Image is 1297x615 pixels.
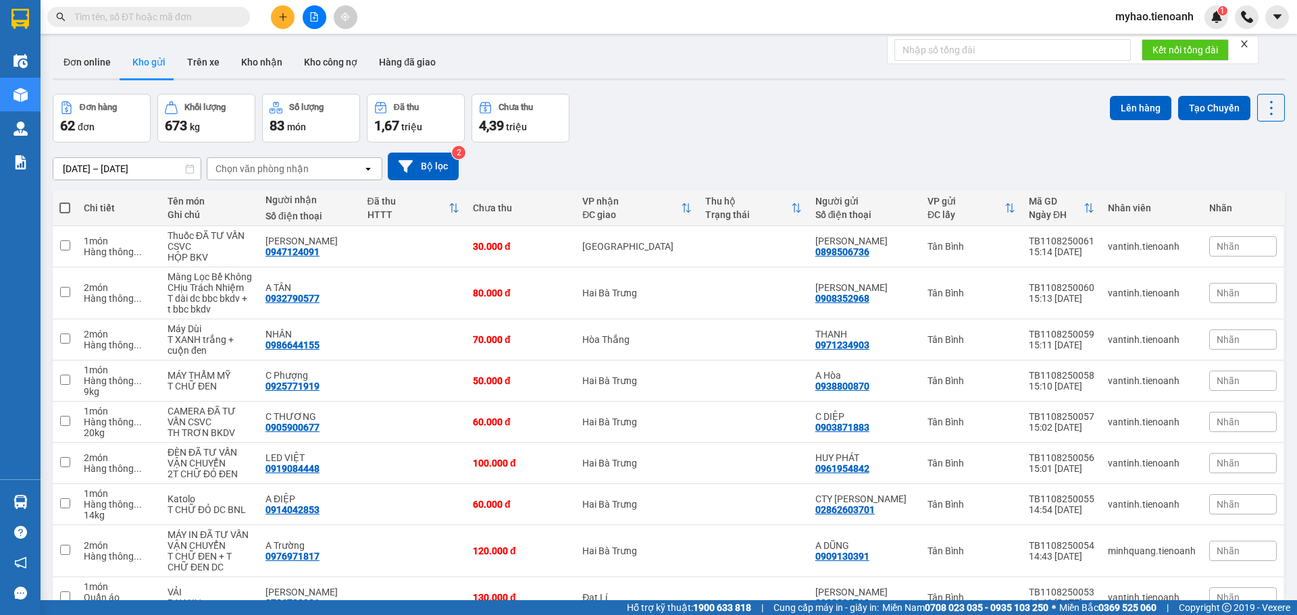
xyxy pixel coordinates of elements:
[84,375,154,386] div: Hàng thông thường
[265,540,354,551] div: A Trường
[165,117,187,134] span: 673
[582,241,692,252] div: [GEOGRAPHIC_DATA]
[1217,288,1240,298] span: Nhãn
[1108,288,1196,298] div: vantinh.tienoanh
[927,196,1004,207] div: VP gửi
[473,417,569,427] div: 60.000 đ
[1217,545,1240,556] span: Nhãn
[1029,282,1094,293] div: TB1108250060
[1029,493,1094,504] div: TB1108250055
[84,293,154,304] div: Hàng thông thường
[122,46,176,78] button: Kho gửi
[473,334,569,345] div: 70.000 đ
[168,334,252,356] div: T XANH trắng + cuộn đen
[1029,452,1094,463] div: TB1108250056
[472,94,569,142] button: Chưa thu4,39 triệu
[168,323,252,334] div: Máy Dùi
[473,545,569,556] div: 120.000 đ
[388,153,459,180] button: Bộ lọc
[60,117,75,134] span: 62
[278,12,288,22] span: plus
[361,190,466,226] th: Toggle SortBy
[479,117,504,134] span: 4,39
[1271,11,1283,23] span: caret-down
[53,94,151,142] button: Đơn hàng62đơn
[1152,43,1218,57] span: Kết nối tổng đài
[265,381,320,392] div: 0925771919
[473,203,569,213] div: Chưa thu
[1108,241,1196,252] div: vantinh.tienoanh
[1241,11,1253,23] img: phone-icon
[265,236,354,246] div: C Linh
[265,293,320,304] div: 0932790577
[265,411,354,422] div: C THƯƠNG
[473,375,569,386] div: 50.000 đ
[265,329,354,340] div: NHÂN
[401,122,422,132] span: triệu
[168,447,252,469] div: ĐÈN ĐÃ TƯ VẤN VẬN CHUYỂN
[262,94,360,142] button: Số lượng83món
[1222,603,1231,612] span: copyright
[582,209,681,220] div: ĐC giao
[168,587,252,597] div: VẢI
[927,209,1004,220] div: ĐC lấy
[84,488,154,499] div: 1 món
[14,495,28,509] img: warehouse-icon
[582,545,692,556] div: Hai Bà Trưng
[84,551,154,562] div: Hàng thông thường
[1098,602,1156,613] strong: 0369 525 060
[84,510,154,520] div: 14 kg
[506,122,527,132] span: triệu
[815,282,914,293] div: DUY MINH
[815,452,914,463] div: HUY PHÁT
[265,370,354,381] div: C Phượng
[134,463,142,474] span: ...
[309,12,319,22] span: file-add
[1220,6,1225,16] span: 1
[134,551,142,562] span: ...
[265,597,320,608] div: 0786733931
[815,551,869,562] div: 0909130391
[134,340,142,350] span: ...
[168,529,252,551] div: MÁY IN ĐÃ TƯ VẤN VẬN CHUYỂN
[168,427,252,438] div: TH TRƠN BKDV
[1240,39,1249,49] span: close
[168,406,252,427] div: CAMERA ĐÃ TƯ VẤN CSVC
[14,587,27,599] span: message
[927,241,1015,252] div: Tân Bình
[340,12,350,22] span: aim
[473,458,569,469] div: 100.000 đ
[927,375,1015,386] div: Tân Bình
[270,117,284,134] span: 83
[168,230,252,252] div: Thuốc ĐÃ TƯ VẤN CSVC
[14,556,27,569] span: notification
[1211,11,1223,23] img: icon-new-feature
[1029,587,1094,597] div: TB1108250053
[271,5,295,29] button: plus
[815,422,869,433] div: 0903871883
[168,493,252,504] div: Katolo
[1029,551,1094,562] div: 14:43 [DATE]
[53,158,201,180] input: Select a date range.
[56,12,66,22] span: search
[1108,417,1196,427] div: vantinh.tienoanh
[84,581,154,592] div: 1 món
[1217,241,1240,252] span: Nhãn
[582,196,681,207] div: VP nhận
[627,600,751,615] span: Hỗ trợ kỹ thuật:
[815,370,914,381] div: A Hòa
[921,190,1022,226] th: Toggle SortBy
[927,334,1015,345] div: Tân Bình
[84,499,154,510] div: Hàng thông thường
[168,370,252,381] div: MÁY THẨM MỸ
[168,252,252,263] div: HỘP BKV
[367,209,449,220] div: HTTT
[1110,96,1171,120] button: Lên hàng
[761,600,763,615] span: |
[1029,411,1094,422] div: TB1108250057
[1029,340,1094,350] div: 15:11 [DATE]
[168,196,252,207] div: Tên món
[14,122,28,136] img: warehouse-icon
[84,329,154,340] div: 2 món
[1108,334,1196,345] div: vantinh.tienoanh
